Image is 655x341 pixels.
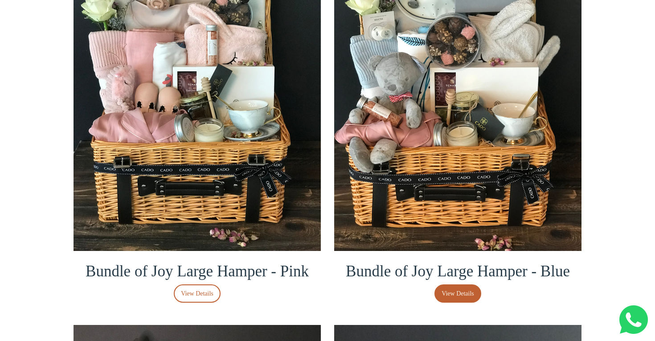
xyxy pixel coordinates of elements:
[181,289,213,299] span: View Details
[442,289,474,299] span: View Details
[74,262,321,281] h3: Bundle of Joy Large Hamper - Pink
[619,305,648,334] img: Whatsapp
[334,262,581,281] h3: Bundle of Joy Large Hamper - Blue
[174,284,221,303] a: View Details
[434,284,481,303] a: View Details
